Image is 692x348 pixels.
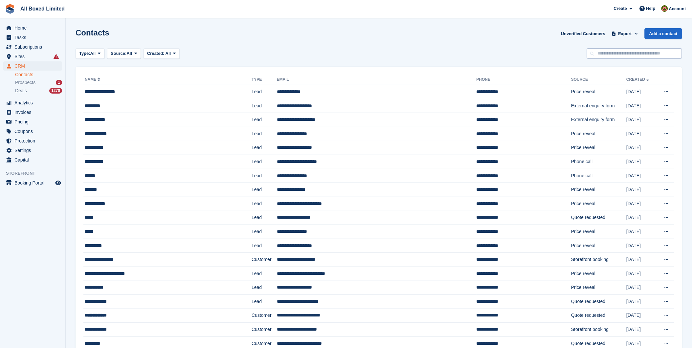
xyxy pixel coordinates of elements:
td: Lead [252,85,277,99]
a: Name [85,77,101,82]
td: Lead [252,197,277,211]
span: Settings [14,146,54,155]
a: menu [3,33,62,42]
td: Lead [252,267,277,281]
a: Contacts [15,72,62,78]
td: Lead [252,295,277,309]
a: All Boxed Limited [18,3,67,14]
a: Unverified Customers [558,28,608,39]
button: Source: All [107,48,141,59]
td: Storefront booking [571,323,626,337]
td: Lead [252,225,277,239]
td: Lead [252,141,277,155]
a: Preview store [54,179,62,187]
a: menu [3,127,62,136]
th: Email [277,75,477,85]
i: Smart entry sync failures have occurred [54,54,59,59]
td: Lead [252,211,277,225]
td: [DATE] [627,281,657,295]
img: Sharon Hawkins [661,5,668,12]
a: menu [3,146,62,155]
td: [DATE] [627,253,657,267]
span: Sites [14,52,54,61]
td: [DATE] [627,267,657,281]
td: Price reveal [571,183,626,197]
span: Home [14,23,54,33]
span: Prospects [15,79,35,86]
td: Price reveal [571,85,626,99]
td: Lead [252,113,277,127]
td: [DATE] [627,99,657,113]
a: menu [3,108,62,117]
td: Price reveal [571,225,626,239]
td: [DATE] [627,113,657,127]
td: Lead [252,239,277,253]
h1: Contacts [76,28,109,37]
td: External enquiry form [571,113,626,127]
span: All [166,51,171,56]
td: Phone call [571,155,626,169]
td: [DATE] [627,127,657,141]
td: [DATE] [627,323,657,337]
a: menu [3,61,62,71]
img: stora-icon-8386f47178a22dfd0bd8f6a31ec36ba5ce8667c1dd55bd0f319d3a0aa187defe.svg [5,4,15,14]
a: Prospects 1 [15,79,62,86]
a: menu [3,98,62,107]
td: Quote requested [571,295,626,309]
span: Deals [15,88,27,94]
td: Storefront booking [571,253,626,267]
th: Source [571,75,626,85]
td: Price reveal [571,127,626,141]
span: Account [669,6,686,12]
td: Customer [252,253,277,267]
button: Created: All [144,48,180,59]
span: Subscriptions [14,42,54,52]
td: Customer [252,309,277,323]
span: CRM [14,61,54,71]
div: 1 [56,80,62,85]
span: Storefront [6,170,65,177]
span: Booking Portal [14,178,54,187]
a: Add a contact [645,28,682,39]
span: Type: [79,50,90,57]
span: Tasks [14,33,54,42]
td: [DATE] [627,309,657,323]
td: [DATE] [627,183,657,197]
td: Lead [252,155,277,169]
span: All [90,50,96,57]
td: [DATE] [627,141,657,155]
td: Price reveal [571,281,626,295]
a: Deals 1270 [15,87,62,94]
a: menu [3,42,62,52]
td: [DATE] [627,85,657,99]
span: Create [614,5,627,12]
td: Lead [252,99,277,113]
button: Type: All [76,48,104,59]
td: [DATE] [627,239,657,253]
span: Invoices [14,108,54,117]
td: External enquiry form [571,99,626,113]
span: Export [618,31,632,37]
td: Phone call [571,169,626,183]
td: Lead [252,169,277,183]
span: Analytics [14,98,54,107]
a: menu [3,178,62,187]
span: All [127,50,132,57]
td: Lead [252,127,277,141]
td: Quote requested [571,309,626,323]
td: Lead [252,281,277,295]
td: [DATE] [627,169,657,183]
span: Help [646,5,656,12]
td: [DATE] [627,295,657,309]
a: menu [3,23,62,33]
td: [DATE] [627,197,657,211]
button: Export [611,28,639,39]
span: Pricing [14,117,54,126]
a: Created [627,77,651,82]
a: menu [3,136,62,145]
td: [DATE] [627,211,657,225]
span: Created: [147,51,165,56]
td: Lead [252,183,277,197]
span: Capital [14,155,54,164]
th: Type [252,75,277,85]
